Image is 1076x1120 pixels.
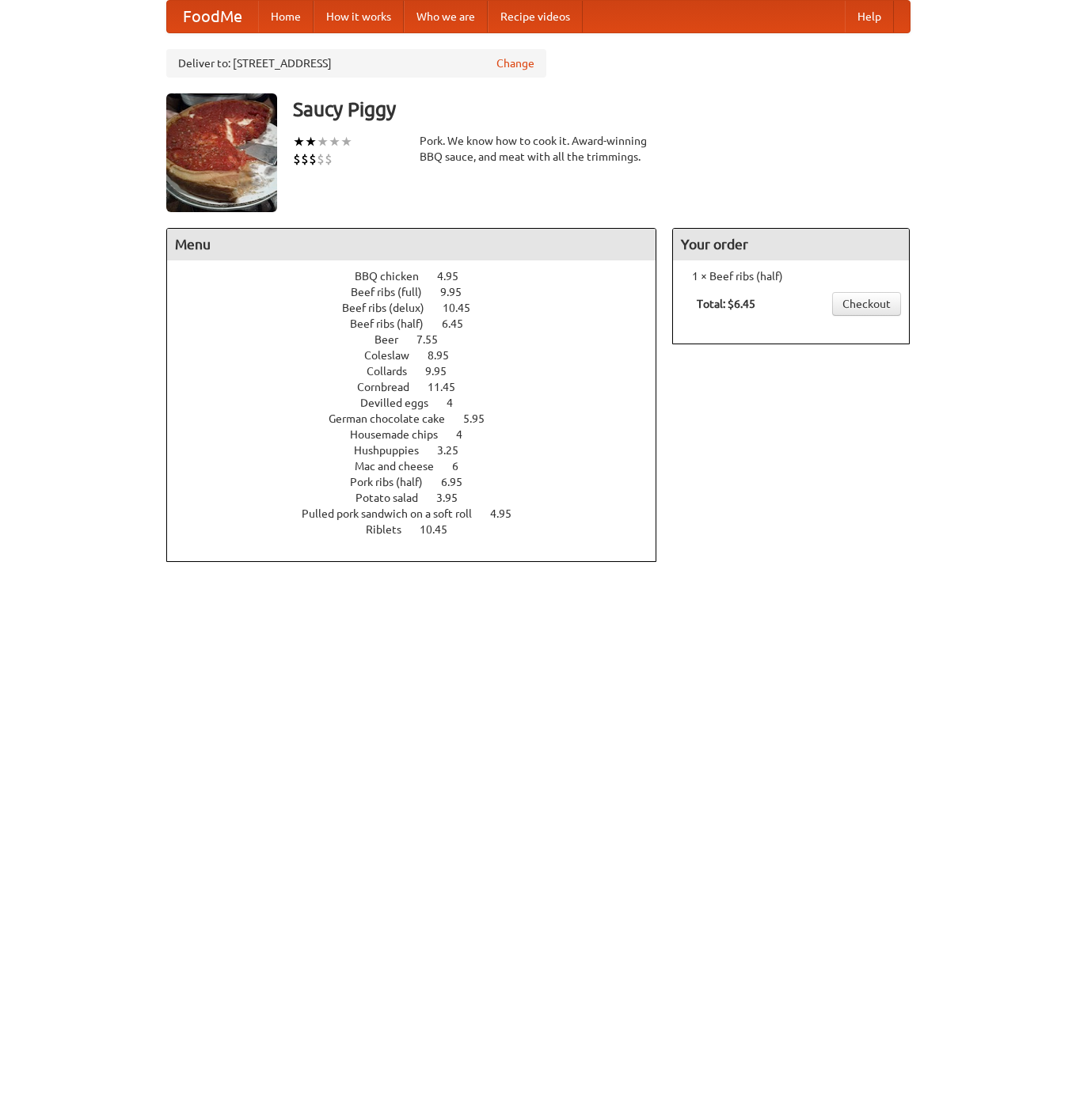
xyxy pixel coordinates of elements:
[301,150,309,168] li: $
[357,381,425,393] span: Cornbread
[258,1,314,32] a: Home
[354,444,488,457] a: Hushpuppies 3.25
[832,292,901,316] a: Checkout
[440,286,477,298] span: 9.95
[442,317,479,330] span: 6.45
[167,1,258,32] a: FoodMe
[441,476,478,488] span: 6.95
[367,365,423,378] span: Collards
[375,333,467,346] a: Beer 7.55
[496,55,534,71] a: Change
[360,397,482,409] a: Devilled eggs 4
[350,428,492,441] a: Housemade chips 4
[425,365,462,378] span: 9.95
[355,270,435,283] span: BBQ chicken
[355,270,488,283] a: BBQ chicken 4.95
[351,286,438,298] span: Beef ribs (full)
[350,317,439,330] span: Beef ribs (half)
[366,523,417,536] span: Riblets
[443,302,486,314] span: 10.45
[420,523,463,536] span: 10.45
[167,229,656,260] h4: Menu
[342,302,440,314] span: Beef ribs (delux)
[437,444,474,457] span: 3.25
[357,381,485,393] a: Cornbread 11.45
[436,492,473,504] span: 3.95
[329,412,461,425] span: German chocolate cake
[681,268,901,284] li: 1 × Beef ribs (half)
[350,428,454,441] span: Housemade chips
[375,333,414,346] span: Beer
[309,150,317,168] li: $
[166,93,277,212] img: angular.jpg
[355,492,487,504] a: Potato salad 3.95
[488,1,583,32] a: Recipe videos
[452,460,474,473] span: 6
[340,133,352,150] li: ★
[302,507,488,520] span: Pulled pork sandwich on a soft roll
[342,302,500,314] a: Beef ribs (delux) 10.45
[314,1,404,32] a: How it works
[351,286,491,298] a: Beef ribs (full) 9.95
[428,349,465,362] span: 8.95
[456,428,478,441] span: 4
[367,365,476,378] a: Collards 9.95
[447,397,469,409] span: 4
[463,412,500,425] span: 5.95
[350,317,492,330] a: Beef ribs (half) 6.45
[329,412,514,425] a: German chocolate cake 5.95
[355,460,450,473] span: Mac and cheese
[697,298,755,310] b: Total: $6.45
[364,349,478,362] a: Coleslaw 8.95
[364,349,425,362] span: Coleslaw
[350,476,439,488] span: Pork ribs (half)
[302,507,541,520] a: Pulled pork sandwich on a soft roll 4.95
[305,133,317,150] li: ★
[325,150,333,168] li: $
[355,460,488,473] a: Mac and cheese 6
[416,333,454,346] span: 7.55
[317,133,329,150] li: ★
[166,49,546,78] div: Deliver to: [STREET_ADDRESS]
[366,523,477,536] a: Riblets 10.45
[329,133,340,150] li: ★
[350,476,492,488] a: Pork ribs (half) 6.95
[360,397,444,409] span: Devilled eggs
[845,1,894,32] a: Help
[673,229,909,260] h4: Your order
[428,381,471,393] span: 11.45
[293,133,305,150] li: ★
[317,150,325,168] li: $
[293,150,301,168] li: $
[437,270,474,283] span: 4.95
[354,444,435,457] span: Hushpuppies
[420,133,657,165] div: Pork. We know how to cook it. Award-winning BBQ sauce, and meat with all the trimmings.
[293,93,911,125] h3: Saucy Piggy
[490,507,527,520] span: 4.95
[404,1,488,32] a: Who we are
[355,492,434,504] span: Potato salad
